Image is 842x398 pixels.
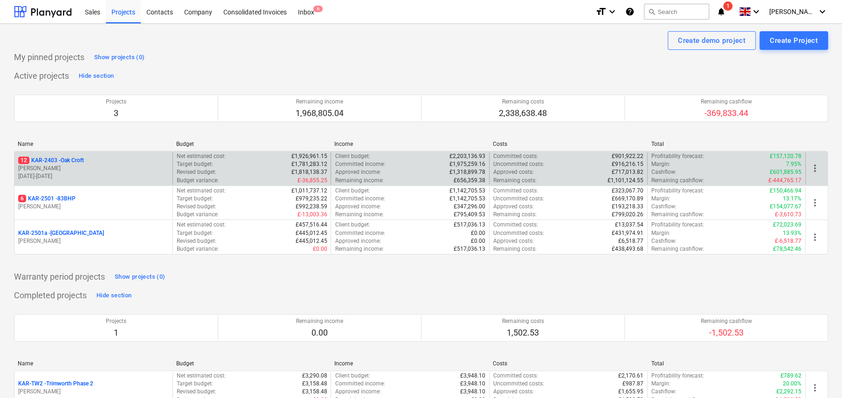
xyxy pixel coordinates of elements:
p: £157,120.78 [770,152,801,160]
i: Knowledge base [625,6,635,17]
p: Approved costs : [493,237,534,245]
p: Completed projects [14,290,87,301]
span: 6 [18,195,26,202]
p: £992,238.59 [295,203,327,211]
div: Create demo project [678,34,745,47]
p: Projects [106,98,126,106]
p: Budget variance : [177,177,219,185]
p: Committed income : [335,229,385,237]
p: £2,203,136.93 [449,152,485,160]
div: Hide section [79,71,114,82]
p: £154,077.67 [770,203,801,211]
p: 1 [106,327,126,338]
div: KAR-2501a -[GEOGRAPHIC_DATA][PERSON_NAME] [18,229,169,245]
p: Revised budget : [177,203,216,211]
i: format_size [595,6,607,17]
p: Target budget : [177,195,213,203]
p: £-3,610.73 [775,211,801,219]
div: 12KAR-2403 -Oak Croft[PERSON_NAME][DATE]-[DATE] [18,157,169,180]
p: 0.00 [296,327,343,338]
p: My pinned projects [14,52,84,63]
p: £323,067.70 [612,187,643,195]
div: 6KAR-2501 -83BHP[PERSON_NAME] [18,195,169,211]
p: £1,926,961.15 [291,152,327,160]
p: £901,922.22 [612,152,643,160]
p: Client budget : [335,221,370,229]
p: £3,948.10 [460,388,485,396]
div: Total [651,360,802,367]
p: 1,502.53 [502,327,544,338]
p: £669,170.89 [612,195,643,203]
p: Profitability forecast : [651,152,704,160]
p: Profitability forecast : [651,187,704,195]
p: Uncommitted costs : [493,160,544,168]
p: £2,292.15 [776,388,801,396]
p: £0.00 [471,229,485,237]
p: £795,409.53 [454,211,485,219]
p: £438,493.68 [612,245,643,253]
p: KAR-2501 - 83BHP [18,195,76,203]
p: Approved costs : [493,388,534,396]
p: £979,235.22 [295,195,327,203]
p: 1,968,805.04 [296,108,344,119]
p: 2,338,638.48 [499,108,547,119]
div: Show projects (0) [94,52,145,63]
p: £193,218.33 [612,203,643,211]
p: £150,466.94 [770,187,801,195]
p: Client budget : [335,187,370,195]
p: Remaining income : [335,177,383,185]
p: Remaining cashflow : [651,245,704,253]
p: -369,833.44 [701,108,752,119]
iframe: Chat Widget [795,353,842,398]
p: Projects [106,317,126,325]
p: Target budget : [177,229,213,237]
div: Income [334,141,485,147]
p: £2,170.61 [618,372,643,380]
p: £457,516.44 [295,221,327,229]
p: [PERSON_NAME] [18,165,169,172]
p: 13.17% [783,195,801,203]
p: Warranty period projects [14,271,105,282]
p: £799,020.26 [612,211,643,219]
p: Cashflow : [651,203,676,211]
button: Hide section [94,288,134,303]
p: Approved costs : [493,203,534,211]
p: £3,158.48 [302,380,327,388]
span: more_vert [809,232,821,243]
p: Profitability forecast : [651,221,704,229]
p: Remaining income [296,98,344,106]
p: £717,013.82 [612,168,643,176]
div: Costs [493,360,644,367]
p: Committed costs : [493,187,538,195]
p: £0.00 [471,237,485,245]
p: Approved income : [335,203,380,211]
p: 13.93% [783,229,801,237]
p: £1,011,737.12 [291,187,327,195]
p: £1,781,283.12 [291,160,327,168]
p: Uncommitted costs : [493,380,544,388]
div: Budget [176,141,327,147]
button: Show projects (0) [112,269,167,284]
p: £1,818,138.37 [291,168,327,176]
p: Approved costs : [493,168,534,176]
div: Income [334,360,485,367]
p: £-36,855.25 [297,177,327,185]
p: £-444,765.17 [768,177,801,185]
p: Committed income : [335,160,385,168]
p: Cashflow : [651,237,676,245]
p: £1,142,705.53 [449,195,485,203]
p: Margin : [651,229,670,237]
div: Costs [493,141,644,147]
p: KAR-TW2 - Trimworth Phase 2 [18,380,93,388]
p: Approved income : [335,237,380,245]
i: notifications [717,6,726,17]
button: Show projects (0) [92,50,147,65]
p: £517,036.13 [454,245,485,253]
p: £601,885.95 [770,168,801,176]
p: Remaining costs [502,317,544,325]
span: 1 [723,1,732,11]
button: Create demo project [668,31,756,50]
p: £987.87 [622,380,643,388]
span: more_vert [809,197,821,208]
